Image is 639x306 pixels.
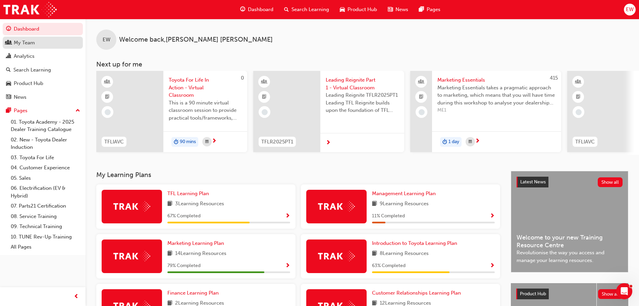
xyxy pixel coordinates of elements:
[3,104,83,117] button: Pages
[388,5,393,14] span: news-icon
[241,75,244,81] span: 0
[167,190,212,198] a: TFL Learning Plan
[517,177,623,187] a: Latest NewsShow all
[6,81,11,87] span: car-icon
[520,291,546,297] span: Product Hub
[262,93,267,101] span: booktick-icon
[395,6,408,13] span: News
[427,6,440,13] span: Pages
[105,109,111,115] span: learningRecordVerb_NONE-icon
[6,67,11,73] span: search-icon
[262,78,267,86] span: learningResourceType_INSTRUCTOR_LED-icon
[6,26,11,32] span: guage-icon
[318,251,355,261] img: Trak
[382,3,414,16] a: news-iconNews
[262,109,268,115] span: learningRecordVerb_NONE-icon
[6,53,11,59] span: chart-icon
[448,138,459,146] span: 1 day
[3,91,83,103] a: News
[372,240,457,246] span: Introduction to Toyota Learning Plan
[380,250,429,258] span: 8 Learning Resources
[437,76,556,84] span: Marketing Essentials
[113,201,150,212] img: Trak
[248,6,273,13] span: Dashboard
[550,75,558,81] span: 415
[340,5,345,14] span: car-icon
[372,262,406,270] span: 63 % Completed
[3,23,83,35] a: Dashboard
[419,5,424,14] span: pages-icon
[86,60,639,68] h3: Next up for me
[8,152,83,163] a: 03. Toyota For Life
[6,108,11,114] span: pages-icon
[490,262,495,270] button: Show Progress
[626,6,634,13] span: EW
[167,212,201,220] span: 67 % Completed
[576,93,581,101] span: booktick-icon
[372,289,464,297] a: Customer Relationships Learning Plan
[8,242,83,252] a: All Pages
[469,138,472,146] span: calendar-icon
[372,250,377,258] span: book-icon
[167,290,219,296] span: Finance Learning Plan
[372,190,436,196] span: Management Learning Plan
[105,78,110,86] span: learningResourceType_INSTRUCTOR_LED-icon
[575,138,595,146] span: TFLIAVC
[104,138,124,146] span: TFLIAVC
[119,36,273,44] span: Welcome back , [PERSON_NAME] [PERSON_NAME]
[285,213,290,219] span: Show Progress
[3,2,57,17] img: Trak
[96,171,500,179] h3: My Learning Plans
[3,64,83,76] a: Search Learning
[419,109,425,115] span: learningRecordVerb_NONE-icon
[3,37,83,49] a: My Team
[576,78,581,86] span: learningResourceType_INSTRUCTOR_LED-icon
[103,36,110,44] span: EW
[475,138,480,144] span: next-icon
[75,106,80,115] span: up-icon
[175,200,224,208] span: 3 Learning Resources
[285,263,290,269] span: Show Progress
[180,138,196,146] span: 90 mins
[167,250,172,258] span: book-icon
[8,173,83,183] a: 05. Sales
[261,138,293,146] span: TFLR2025PT1
[616,283,632,299] iframe: Intercom live chat
[3,21,83,104] button: DashboardMy TeamAnalyticsSearch LearningProduct HubNews
[14,39,35,47] div: My Team
[6,94,11,100] span: news-icon
[598,289,623,299] button: Show all
[3,77,83,90] a: Product Hub
[511,171,628,272] a: Latest NewsShow allWelcome to your new Training Resource CentreRevolutionise the way you access a...
[212,138,217,144] span: next-icon
[414,3,446,16] a: pages-iconPages
[372,239,460,247] a: Introduction to Toyota Learning Plan
[520,179,546,185] span: Latest News
[113,251,150,261] img: Trak
[14,80,43,87] div: Product Hub
[167,240,224,246] span: Marketing Learning Plan
[285,262,290,270] button: Show Progress
[235,3,279,16] a: guage-iconDashboard
[8,211,83,222] a: 08. Service Training
[326,91,399,114] span: Leading Reignite TFLR2025PT1 Leading TFL Reignite builds upon the foundation of TFL Reignite, rea...
[442,138,447,146] span: duration-icon
[279,3,334,16] a: search-iconSearch Learning
[14,107,28,115] div: Pages
[74,293,79,301] span: prev-icon
[334,3,382,16] a: car-iconProduct Hub
[326,140,331,146] span: next-icon
[8,201,83,211] a: 07. Parts21 Certification
[167,262,201,270] span: 79 % Completed
[167,190,209,196] span: TFL Learning Plan
[14,52,35,60] div: Analytics
[372,212,405,220] span: 11 % Completed
[291,6,329,13] span: Search Learning
[96,71,247,152] a: 0TFLIAVCToyota For Life In Action - Virtual ClassroomThis is a 90 minute virtual classroom sessio...
[8,163,83,173] a: 04. Customer Experience
[318,201,355,212] img: Trak
[437,106,556,114] span: ME1
[516,289,623,299] a: Product HubShow all
[437,84,556,107] span: Marketing Essentials takes a pragmatic approach to marketing, which means that you will have time...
